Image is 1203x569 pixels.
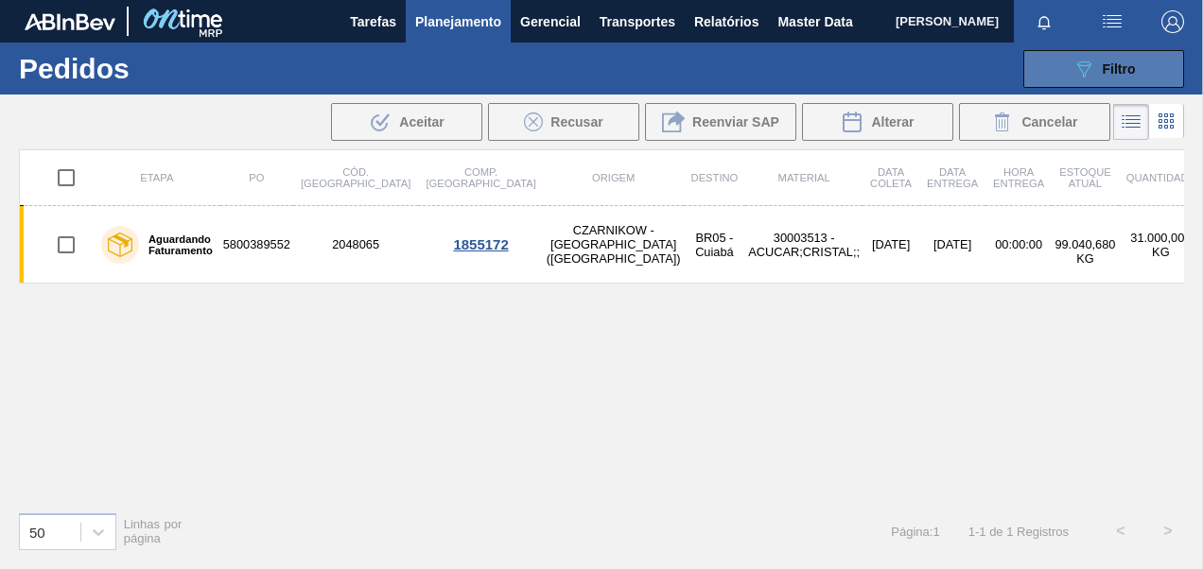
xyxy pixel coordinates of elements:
[249,172,264,183] span: PO
[520,10,581,33] span: Gerencial
[968,525,1069,539] span: 1 - 1 de 1 Registros
[350,10,396,33] span: Tarefas
[684,206,746,284] td: BR05 - Cuiabá
[870,166,912,189] span: Data coleta
[293,206,418,284] td: 2048065
[1113,104,1149,140] div: Visão em Lista
[645,103,796,141] div: Reenviar SAP
[802,103,953,141] button: Alterar
[1101,10,1124,33] img: userActions
[1023,50,1184,88] button: Filtro
[331,103,482,141] div: Aceitar
[745,206,863,284] td: 30003513 - ACUCAR;CRISTAL;;
[1055,237,1115,266] span: 99.040,680 KG
[29,524,45,540] div: 50
[415,10,501,33] span: Planejamento
[124,517,183,545] span: Linhas por página
[550,114,602,129] span: Recusar
[399,114,444,129] span: Aceitar
[140,172,173,183] span: Etapa
[1144,508,1192,555] button: >
[1149,104,1184,140] div: Visão em Cards
[692,114,779,129] span: Reenviar SAP
[139,233,213,256] label: Aguardando Faturamento
[592,172,635,183] span: Origem
[1014,9,1074,35] button: Notificações
[220,206,293,284] td: 5800389552
[1161,10,1184,33] img: Logout
[1097,508,1144,555] button: <
[802,103,953,141] div: Alterar Pedido
[691,172,739,183] span: Destino
[863,206,919,284] td: [DATE]
[1021,114,1077,129] span: Cancelar
[985,206,1052,284] td: 00:00:00
[19,58,280,79] h1: Pedidos
[919,206,985,284] td: [DATE]
[488,103,639,141] div: Recusar
[778,172,830,183] span: Material
[959,103,1110,141] button: Cancelar
[1059,166,1111,189] span: Estoque atual
[301,166,410,189] span: Cód. [GEOGRAPHIC_DATA]
[927,166,978,189] span: Data Entrega
[426,166,535,189] span: Comp. [GEOGRAPHIC_DATA]
[959,103,1110,141] div: Cancelar Pedidos em Massa
[25,13,115,30] img: TNhmsLtSVTkK8tSr43FrP2fwEKptu5GPRR3wAAAABJRU5ErkJggg==
[694,10,758,33] span: Relatórios
[544,206,684,284] td: CZARNIKOW - [GEOGRAPHIC_DATA] ([GEOGRAPHIC_DATA])
[871,114,914,129] span: Alterar
[600,10,675,33] span: Transportes
[993,166,1044,189] span: Hora Entrega
[1119,206,1203,284] td: 31.000,000 KG
[1103,61,1136,77] span: Filtro
[421,236,540,252] div: 1855172
[891,525,939,539] span: Página : 1
[1126,172,1195,183] span: Quantidade
[777,10,852,33] span: Master Data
